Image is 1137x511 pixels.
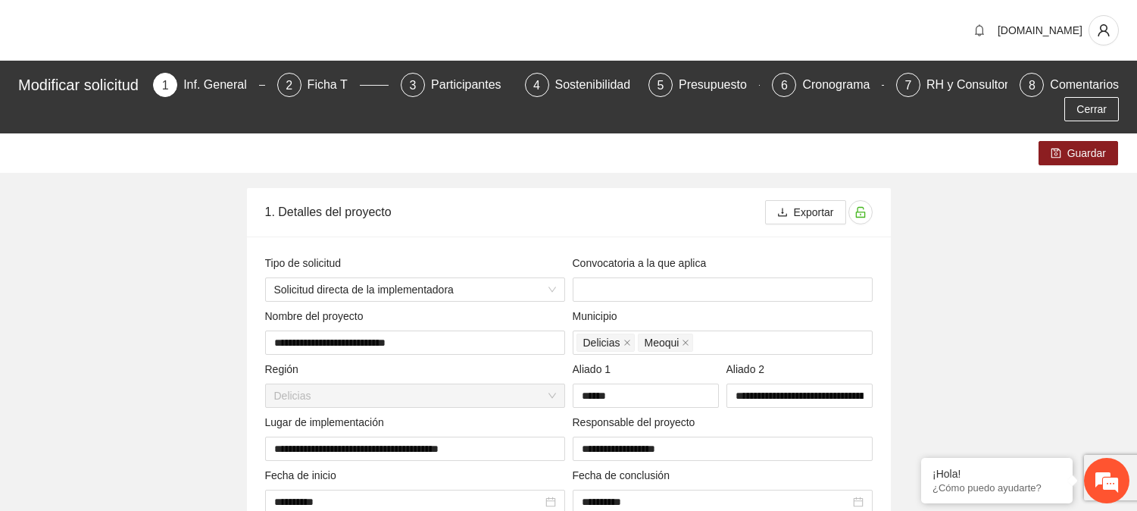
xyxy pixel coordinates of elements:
span: 3 [410,79,417,92]
span: Cerrar [1076,101,1107,118]
button: downloadExportar [765,200,846,224]
div: 7RH y Consultores [896,73,1007,97]
div: 5Presupuesto [648,73,760,97]
span: Delicias [274,384,556,407]
span: close [682,339,689,346]
span: Aliado 2 [726,361,770,378]
span: close [623,339,631,346]
span: Guardar [1067,145,1106,161]
div: 4Sostenibilidad [525,73,636,97]
span: 1 [162,79,169,92]
div: Modificar solicitud [18,73,144,97]
div: Cronograma [802,73,882,97]
button: bell [967,18,992,42]
span: [DOMAIN_NAME] [998,24,1082,36]
p: ¿Cómo puedo ayudarte? [932,482,1061,494]
div: RH y Consultores [926,73,1033,97]
span: Región [265,361,305,378]
span: Fecha de inicio [265,467,342,484]
span: Fecha de conclusión [573,467,676,484]
div: 1. Detalles del proyecto [265,190,765,234]
div: 6Cronograma [772,73,883,97]
span: 2 [286,79,292,92]
div: Presupuesto [679,73,759,97]
span: Convocatoria a la que aplica [573,255,712,271]
span: Solicitud directa de la implementadora [274,278,556,301]
span: user [1089,24,1118,37]
div: 3Participantes [401,73,512,97]
span: Nombre del proyecto [265,308,370,324]
div: Sostenibilidad [555,73,643,97]
div: 8Comentarios [1020,73,1119,97]
div: Participantes [431,73,514,97]
span: Responsable del proyecto [573,414,701,431]
span: 5 [658,79,664,92]
div: ¡Hola! [932,468,1061,480]
span: download [777,207,788,219]
span: Meoqui [645,334,679,351]
button: Cerrar [1064,97,1119,121]
span: Municipio [573,308,623,324]
span: 4 [533,79,540,92]
span: 6 [781,79,788,92]
span: 8 [1029,79,1035,92]
span: Exportar [794,204,834,221]
div: Comentarios [1050,73,1119,97]
span: 7 [904,79,911,92]
button: user [1089,15,1119,45]
div: 1Inf. General [153,73,264,97]
div: Inf. General [183,73,259,97]
span: Tipo de solicitud [265,255,347,271]
span: save [1051,148,1061,160]
div: Ficha T [308,73,360,97]
span: Aliado 1 [573,361,617,378]
span: unlock [849,206,872,218]
button: saveGuardar [1039,141,1118,165]
span: Lugar de implementación [265,414,390,431]
span: Delicias [576,334,635,352]
span: bell [968,24,991,36]
span: Delicias [583,334,620,351]
div: 2Ficha T [277,73,389,97]
span: Meoqui [638,334,694,352]
button: unlock [848,200,873,224]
